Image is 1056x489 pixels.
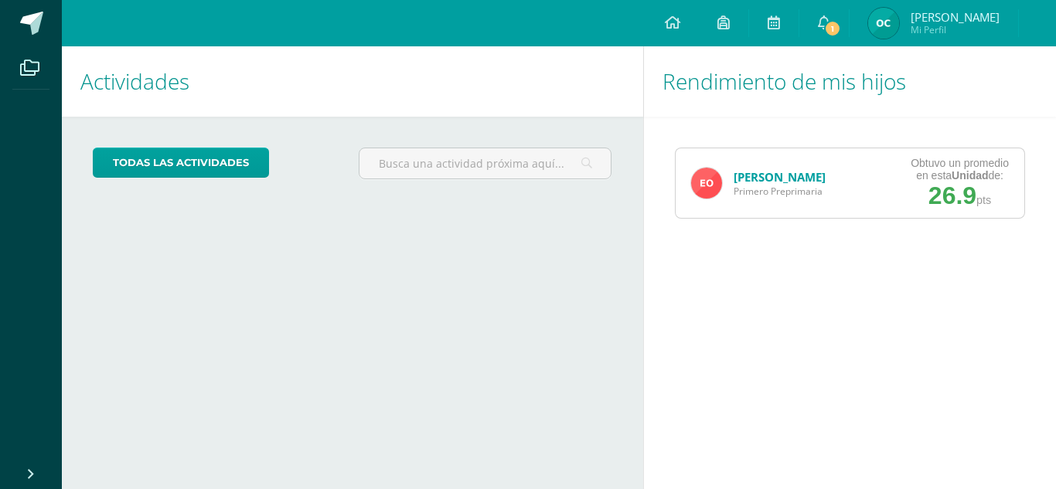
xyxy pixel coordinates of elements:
[734,185,826,198] span: Primero Preprimaria
[663,46,1038,117] h1: Rendimiento de mis hijos
[911,157,1009,182] div: Obtuvo un promedio en esta de:
[976,194,991,206] span: pts
[93,148,269,178] a: todas las Actividades
[734,169,826,185] a: [PERSON_NAME]
[359,148,611,178] input: Busca una actividad próxima aquí...
[691,168,722,199] img: d1015c5dcf94f4b4b5270798d22377bf.png
[824,20,841,37] span: 1
[80,46,625,117] h1: Actividades
[911,23,1000,36] span: Mi Perfil
[952,169,988,182] strong: Unidad
[928,182,976,209] span: 26.9
[911,9,1000,25] span: [PERSON_NAME]
[868,8,899,39] img: 874bbe33468de0e55a2f6e5f745b3ddf.png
